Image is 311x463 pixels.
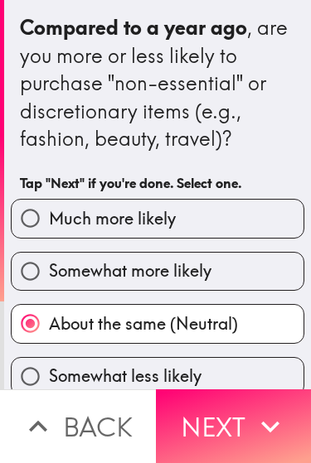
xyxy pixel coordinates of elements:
[20,174,295,192] h6: Tap "Next" if you're done. Select one.
[12,200,304,237] button: Much more likely
[12,253,304,290] button: Somewhat more likely
[12,305,304,342] button: About the same (Neutral)
[20,14,295,153] div: , are you more or less likely to purchase "non-essential" or discretionary items (e.g., fashion, ...
[20,15,247,40] b: Compared to a year ago
[12,358,304,395] button: Somewhat less likely
[49,259,211,282] span: Somewhat more likely
[49,364,202,388] span: Somewhat less likely
[49,207,176,230] span: Much more likely
[49,312,238,335] span: About the same (Neutral)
